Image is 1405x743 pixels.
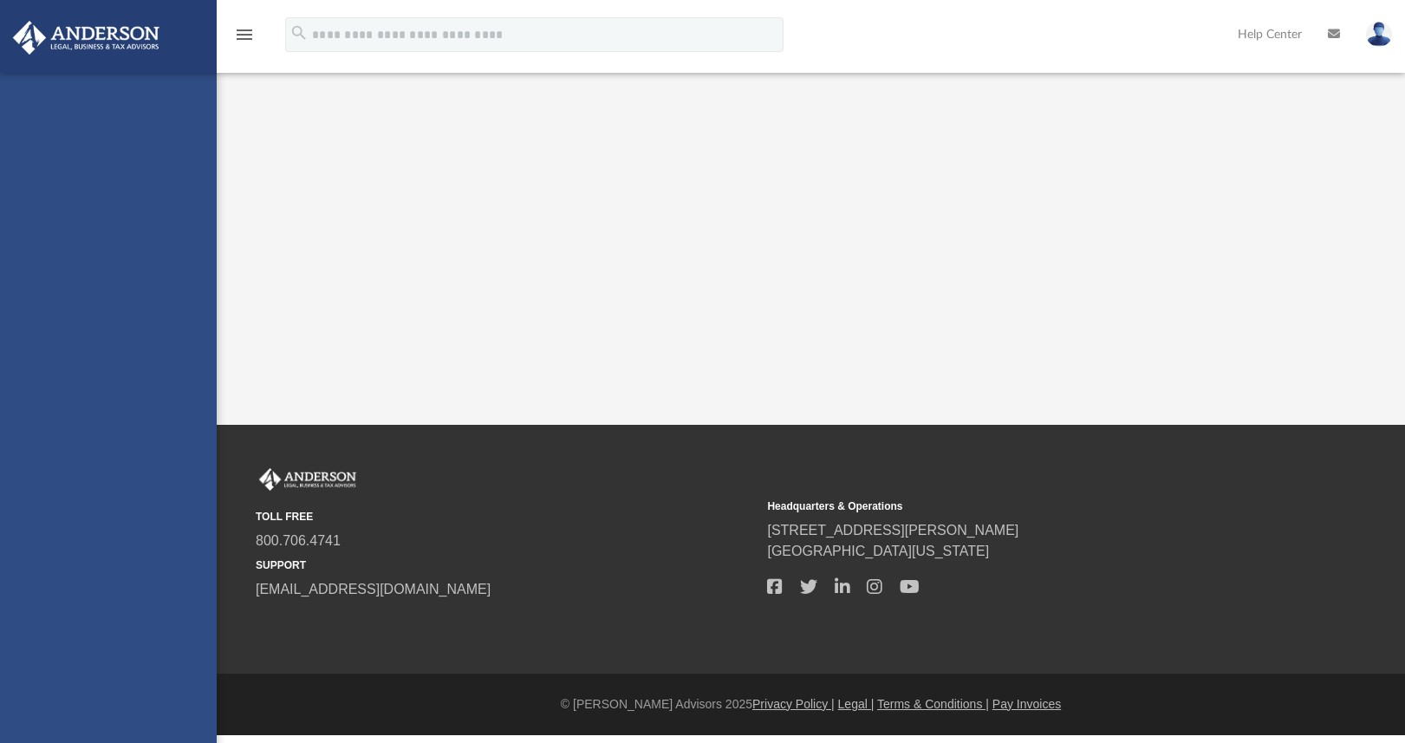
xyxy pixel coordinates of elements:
a: 800.706.4741 [256,533,341,548]
a: Terms & Conditions | [877,697,989,711]
small: SUPPORT [256,557,755,573]
div: © [PERSON_NAME] Advisors 2025 [217,695,1405,714]
img: Anderson Advisors Platinum Portal [8,21,165,55]
a: Legal | [838,697,875,711]
a: Pay Invoices [992,697,1061,711]
small: Headquarters & Operations [767,499,1266,514]
img: Anderson Advisors Platinum Portal [256,468,360,491]
i: menu [234,24,255,45]
a: menu [234,33,255,45]
a: [EMAIL_ADDRESS][DOMAIN_NAME] [256,582,491,596]
img: User Pic [1366,22,1392,47]
i: search [289,23,309,42]
a: Privacy Policy | [752,697,835,711]
a: [STREET_ADDRESS][PERSON_NAME] [767,523,1018,538]
a: [GEOGRAPHIC_DATA][US_STATE] [767,544,989,558]
small: TOLL FREE [256,509,755,525]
